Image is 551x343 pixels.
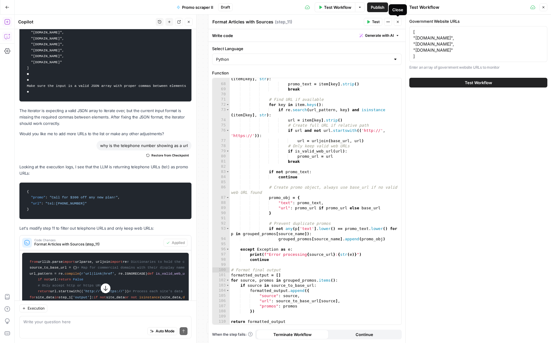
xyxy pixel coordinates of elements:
button: Test Workflow [315,2,355,12]
p: Let's modify step 11 to filter out telephone URLs and only keep web URLs: [19,225,191,232]
span: Toggle code folding, rows 87 through 90 [226,195,229,200]
span: Toggle code folding, rows 102 through 108 [226,278,229,283]
div: 71 [212,97,230,102]
div: 79 [212,149,230,154]
button: Execution [19,304,47,312]
span: Toggle code folding, rows 72 through 81 [226,102,229,107]
div: Close [392,7,403,13]
span: { [27,190,29,194]
div: 86 [212,185,230,195]
p: The iterator is expecting a valid JSON array to iterate over, but the current input format is mis... [19,108,191,127]
div: 84 [212,174,230,180]
div: 107 [212,304,230,309]
span: Test Workflow [465,80,492,86]
span: return [38,290,50,293]
div: 95 [212,242,230,247]
div: 110 [212,319,230,324]
span: # Process each site's data [129,290,183,293]
span: Test Workflow [324,4,351,10]
div: 90 [212,211,230,216]
button: Promo scraper II [173,2,217,12]
div: 105 [212,293,230,298]
span: "url" [31,202,41,205]
span: Publish [371,4,384,10]
span: ( step_11 ) [275,19,292,25]
button: Continue [329,330,401,339]
label: Function [212,70,402,76]
button: Restore from Checkpoint [144,152,191,159]
span: , [118,196,120,199]
div: 92 [212,221,230,226]
label: Government Website URLs [409,18,547,24]
span: r'url|link|href' [81,272,114,276]
span: False [73,278,83,281]
span: Toggle code folding, rows 83 through 84 [226,169,229,174]
span: return [59,278,71,281]
div: 99 [212,262,230,267]
button: Applied [164,239,188,247]
div: 108 [212,309,230,314]
div: 96 [212,247,230,252]
div: Copilot [18,19,154,25]
span: import [110,260,123,264]
div: why is the telephone number showing as a url [96,141,191,150]
span: if [38,278,42,281]
div: 80 [212,154,230,159]
div: 78 [212,143,230,149]
input: Python [216,56,390,62]
span: not [100,296,106,299]
span: "Call for $300 off any new plan!" [49,196,118,199]
p: Would you like me to add more URLs to the list or make any other adjustments? [19,131,191,137]
p: Enter an array of government website URLs to monitor [409,64,547,70]
div: 85 [212,180,230,185]
div: Write code [208,29,405,42]
div: 101 [212,273,230,278]
div: 103 [212,283,230,288]
span: Execution [28,305,45,311]
textarea: [ "[DOMAIN_NAME]", "[DOMAIN_NAME]", "[DOMAIN_NAME]" ] [413,29,543,59]
span: 'https://' [104,290,125,293]
span: Continue [356,331,373,338]
textarea: Format Articles with Sources [212,19,273,25]
span: : [41,202,43,205]
span: # Map for commercial domains with their display names [77,266,187,269]
span: Promo scraper II [182,4,213,10]
div: 102 [212,278,230,283]
div: 98 [212,257,230,262]
span: Applied [172,240,185,245]
span: Toggle code folding, rows 79 through 80 [226,149,229,154]
div: 106 [212,298,230,304]
div: 94 [212,236,230,242]
span: Terminate Workflow [273,331,312,338]
div: 73 [212,107,230,118]
div: 81 [212,159,230,164]
div: 93 [212,226,230,236]
div: 77 [212,138,230,143]
div: 109 [212,314,230,319]
span: Auto Mode [156,328,174,334]
span: Format Articles with Sources (step_11) [34,242,161,247]
a: When the step fails: [212,332,253,337]
span: Generate with AI [365,33,394,38]
span: Draft [221,5,230,10]
span: "tel:[PHONE_NUMBER]" [46,202,87,205]
button: Publish [367,2,388,12]
span: 'http://' [83,290,102,293]
span: Toggle code folding, rows 96 through 98 [226,247,229,252]
span: from [29,260,38,264]
span: : [46,196,48,199]
div: 75 [212,123,230,128]
span: compile [65,272,79,276]
span: dict [183,296,191,299]
span: import [63,260,75,264]
span: Toggle code folding, rows 103 through 108 [226,283,229,288]
div: 83 [212,169,230,174]
div: 89 [212,205,230,211]
button: Test [364,18,382,26]
div: 97 [212,252,230,257]
span: not [131,296,137,299]
span: Test [372,19,380,25]
div: 68 [212,81,230,87]
span: isinstance [139,296,160,299]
